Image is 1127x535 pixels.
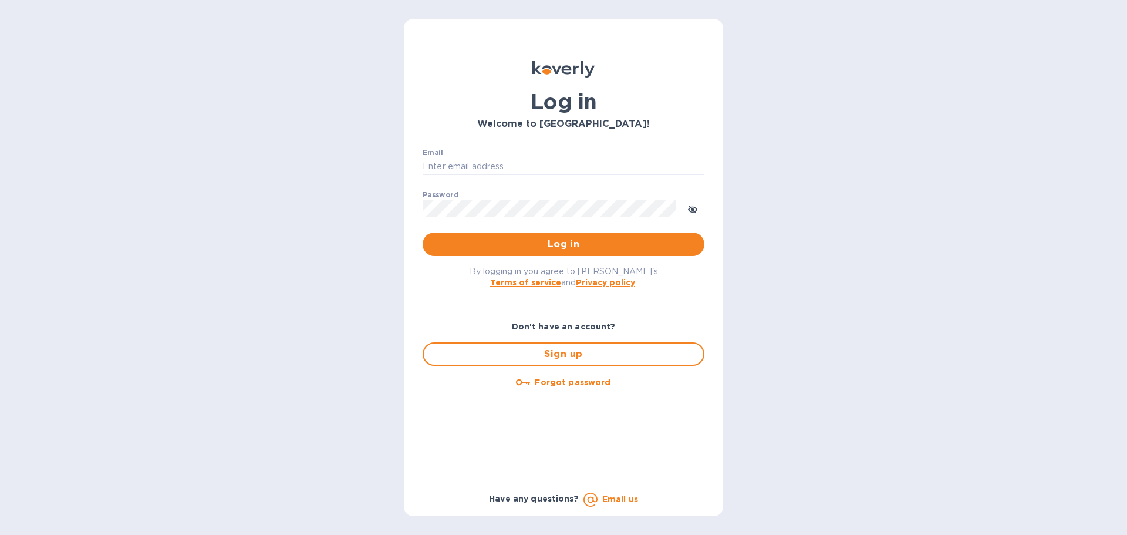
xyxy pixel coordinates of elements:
[433,347,694,361] span: Sign up
[423,119,704,130] h3: Welcome to [GEOGRAPHIC_DATA]!
[489,494,579,503] b: Have any questions?
[432,237,695,251] span: Log in
[423,89,704,114] h1: Log in
[512,322,616,331] b: Don't have an account?
[535,378,610,387] u: Forgot password
[490,278,561,287] a: Terms of service
[602,494,638,504] a: Email us
[423,233,704,256] button: Log in
[423,158,704,176] input: Enter email address
[470,267,658,287] span: By logging in you agree to [PERSON_NAME]'s and .
[681,197,704,220] button: toggle password visibility
[423,149,443,156] label: Email
[423,342,704,366] button: Sign up
[576,278,635,287] a: Privacy policy
[423,191,458,198] label: Password
[532,61,595,78] img: Koverly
